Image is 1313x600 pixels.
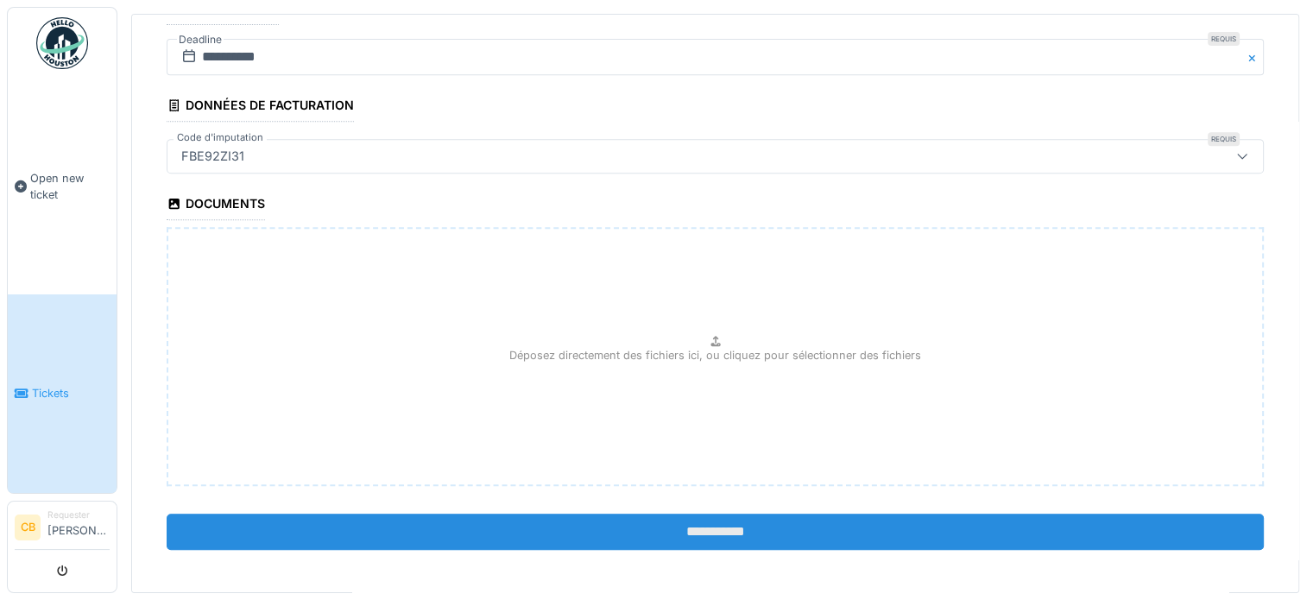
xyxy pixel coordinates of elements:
[1208,132,1240,146] div: Requis
[167,191,265,220] div: Documents
[1208,32,1240,46] div: Requis
[8,79,117,294] a: Open new ticket
[32,385,110,401] span: Tickets
[36,17,88,69] img: Badge_color-CXgf-gQk.svg
[177,30,224,49] label: Deadline
[15,515,41,540] li: CB
[8,294,117,494] a: Tickets
[15,508,110,550] a: CB Requester[PERSON_NAME]
[30,170,110,203] span: Open new ticket
[174,147,251,166] div: FBE92ZI31
[47,508,110,546] li: [PERSON_NAME]
[47,508,110,521] div: Requester
[1245,39,1264,75] button: Close
[167,92,354,122] div: Données de facturation
[174,130,267,145] label: Code d'imputation
[509,347,921,363] p: Déposez directement des fichiers ici, ou cliquez pour sélectionner des fichiers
